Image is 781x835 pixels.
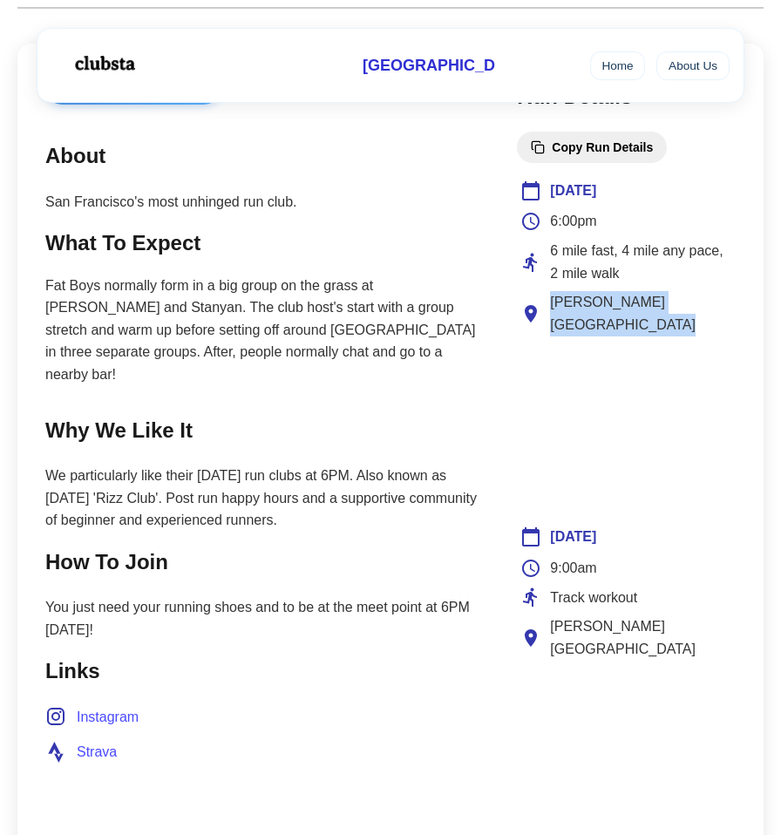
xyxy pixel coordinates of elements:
[550,291,732,336] span: [PERSON_NAME][GEOGRAPHIC_DATA]
[51,42,156,85] img: Logo
[45,414,482,447] h2: Why We Like It
[550,240,732,284] span: 6 mile fast, 4 mile any pace, 2 mile walk
[656,51,730,80] a: About Us
[550,587,637,609] span: Track workout
[45,275,482,386] p: Fat Boys normally form in a big group on the grass at [PERSON_NAME] and Stanyan. The club host's ...
[45,655,482,688] h2: Links
[45,741,117,764] a: Strava
[363,57,530,75] span: [GEOGRAPHIC_DATA]
[590,51,646,80] a: Home
[45,465,482,532] p: We particularly like their [DATE] run clubs at 6PM. Also known as [DATE] 'Rizz Club'. Post run ha...
[550,557,596,580] span: 9:00am
[550,180,596,202] span: [DATE]
[550,615,732,660] span: [PERSON_NAME][GEOGRAPHIC_DATA]
[517,132,667,163] button: Copy Run Details
[45,706,139,729] a: Instagram
[45,596,482,641] p: You just need your running shoes and to be at the meet point at 6PM [DATE]!
[45,191,482,214] p: San Francisco's most unhinged run club.
[520,353,732,484] iframe: Club Location Map
[520,677,732,808] iframe: Club Location Map
[45,227,482,260] h2: What To Expect
[77,741,117,764] span: Strava
[550,526,596,548] span: [DATE]
[45,139,482,173] h2: About
[550,210,596,233] span: 6:00pm
[77,706,139,729] span: Instagram
[45,546,482,579] h2: How To Join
